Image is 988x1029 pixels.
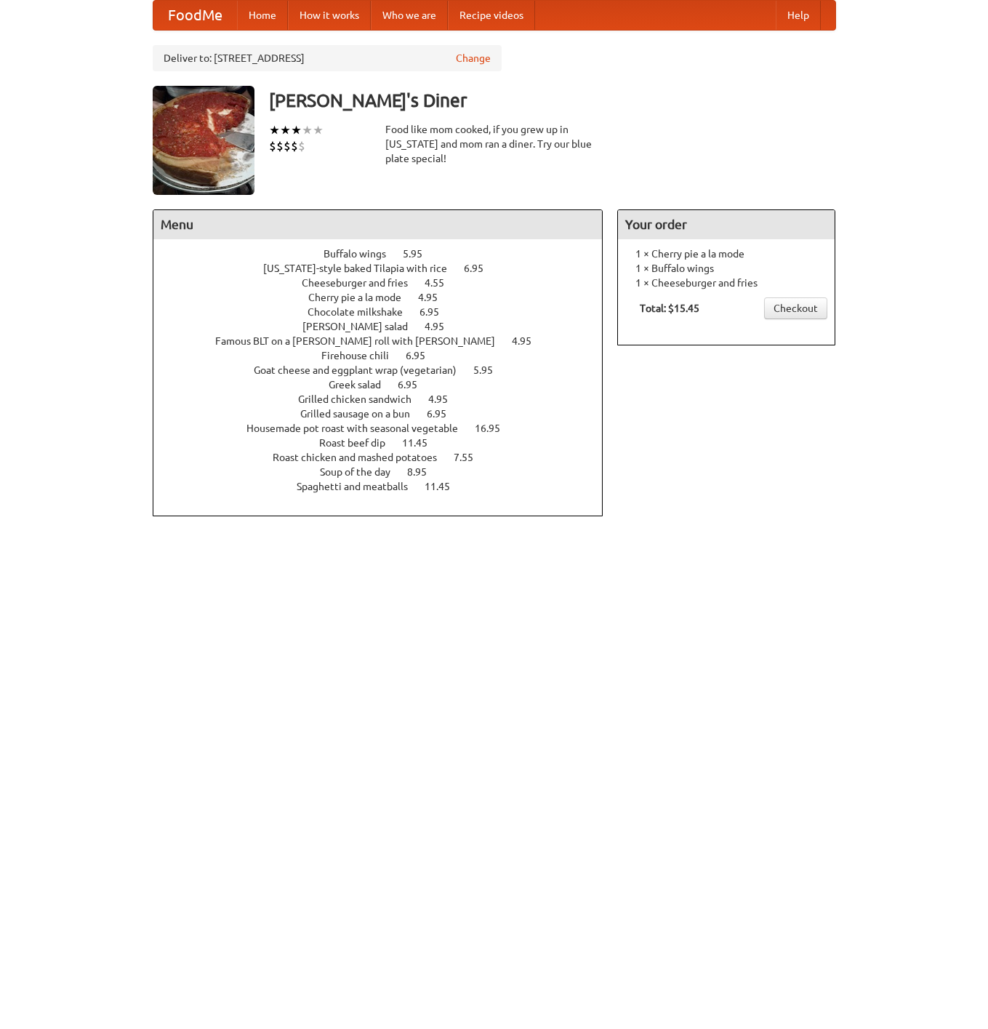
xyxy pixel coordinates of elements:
span: 6.95 [427,408,461,420]
li: ★ [313,122,324,138]
img: angular.jpg [153,86,254,195]
span: Grilled chicken sandwich [298,393,426,405]
span: Grilled sausage on a bun [300,408,425,420]
span: 5.95 [403,248,437,260]
span: Cherry pie a la mode [308,292,416,303]
a: How it works [288,1,371,30]
a: Spaghetti and meatballs 11.45 [297,481,477,492]
a: Checkout [764,297,827,319]
span: Spaghetti and meatballs [297,481,422,492]
li: ★ [302,122,313,138]
span: 4.95 [512,335,546,347]
li: 1 × Cheeseburger and fries [625,276,827,290]
span: Soup of the day [320,466,405,478]
span: 8.95 [407,466,441,478]
a: Cherry pie a la mode 4.95 [308,292,465,303]
span: 6.95 [398,379,432,391]
a: Grilled sausage on a bun 6.95 [300,408,473,420]
span: 6.95 [406,350,440,361]
h4: Menu [153,210,603,239]
li: 1 × Buffalo wings [625,261,827,276]
a: Buffalo wings 5.95 [324,248,449,260]
span: Famous BLT on a [PERSON_NAME] roll with [PERSON_NAME] [215,335,510,347]
li: 1 × Cherry pie a la mode [625,247,827,261]
a: Roast beef dip 11.45 [319,437,454,449]
span: Housemade pot roast with seasonal vegetable [246,423,473,434]
span: 4.95 [428,393,462,405]
a: Home [237,1,288,30]
a: [PERSON_NAME] salad 4.95 [302,321,471,332]
a: Recipe videos [448,1,535,30]
span: Buffalo wings [324,248,401,260]
span: 11.45 [425,481,465,492]
span: Goat cheese and eggplant wrap (vegetarian) [254,364,471,376]
span: 11.45 [402,437,442,449]
li: ★ [280,122,291,138]
a: Famous BLT on a [PERSON_NAME] roll with [PERSON_NAME] 4.95 [215,335,558,347]
span: 16.95 [475,423,515,434]
a: Chocolate milkshake 6.95 [308,306,466,318]
span: 6.95 [419,306,454,318]
li: $ [269,138,276,154]
a: FoodMe [153,1,237,30]
a: Roast chicken and mashed potatoes 7.55 [273,452,500,463]
a: Firehouse chili 6.95 [321,350,452,361]
li: $ [284,138,291,154]
span: 5.95 [473,364,507,376]
span: Firehouse chili [321,350,403,361]
h4: Your order [618,210,835,239]
a: Soup of the day 8.95 [320,466,454,478]
a: Housemade pot roast with seasonal vegetable 16.95 [246,423,527,434]
span: 7.55 [454,452,488,463]
span: 4.55 [425,277,459,289]
a: Who we are [371,1,448,30]
span: [US_STATE]-style baked Tilapia with rice [263,263,462,274]
li: ★ [291,122,302,138]
h3: [PERSON_NAME]'s Diner [269,86,836,115]
a: Greek salad 6.95 [329,379,444,391]
li: $ [276,138,284,154]
li: ★ [269,122,280,138]
span: 4.95 [425,321,459,332]
li: $ [291,138,298,154]
span: Greek salad [329,379,395,391]
li: $ [298,138,305,154]
a: Change [456,51,491,65]
span: 4.95 [418,292,452,303]
a: Grilled chicken sandwich 4.95 [298,393,475,405]
span: Cheeseburger and fries [302,277,422,289]
b: Total: $15.45 [640,303,699,314]
div: Deliver to: [STREET_ADDRESS] [153,45,502,71]
a: Help [776,1,821,30]
span: Roast chicken and mashed potatoes [273,452,451,463]
span: 6.95 [464,263,498,274]
span: [PERSON_NAME] salad [302,321,422,332]
a: Goat cheese and eggplant wrap (vegetarian) 5.95 [254,364,520,376]
span: Chocolate milkshake [308,306,417,318]
div: Food like mom cooked, if you grew up in [US_STATE] and mom ran a diner. Try our blue plate special! [385,122,603,166]
a: [US_STATE]-style baked Tilapia with rice 6.95 [263,263,510,274]
a: Cheeseburger and fries 4.55 [302,277,471,289]
span: Roast beef dip [319,437,400,449]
